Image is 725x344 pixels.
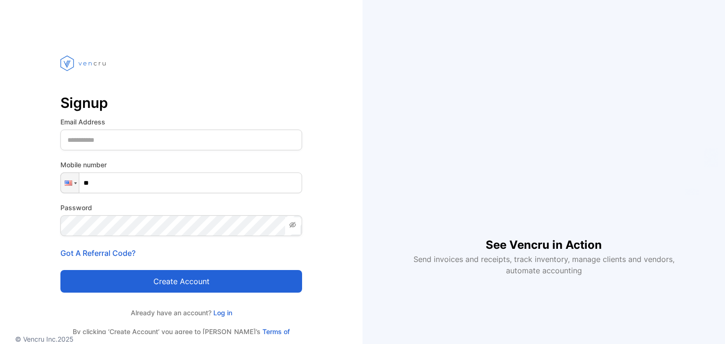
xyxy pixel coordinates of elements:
[60,91,302,114] p: Signup
[408,254,680,276] p: Send invoices and receipts, track inventory, manage clients and vendors, automate accounting
[60,247,302,259] p: Got A Referral Code?
[60,308,302,318] p: Already have an account?
[60,117,302,127] label: Email Address
[61,173,79,193] div: United States: + 1
[60,160,302,170] label: Mobile number
[60,38,108,89] img: vencru logo
[486,221,602,254] h1: See Vencru in Action
[60,203,302,213] label: Password
[211,309,232,317] a: Log in
[60,270,302,293] button: Create account
[407,68,681,221] iframe: YouTube video player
